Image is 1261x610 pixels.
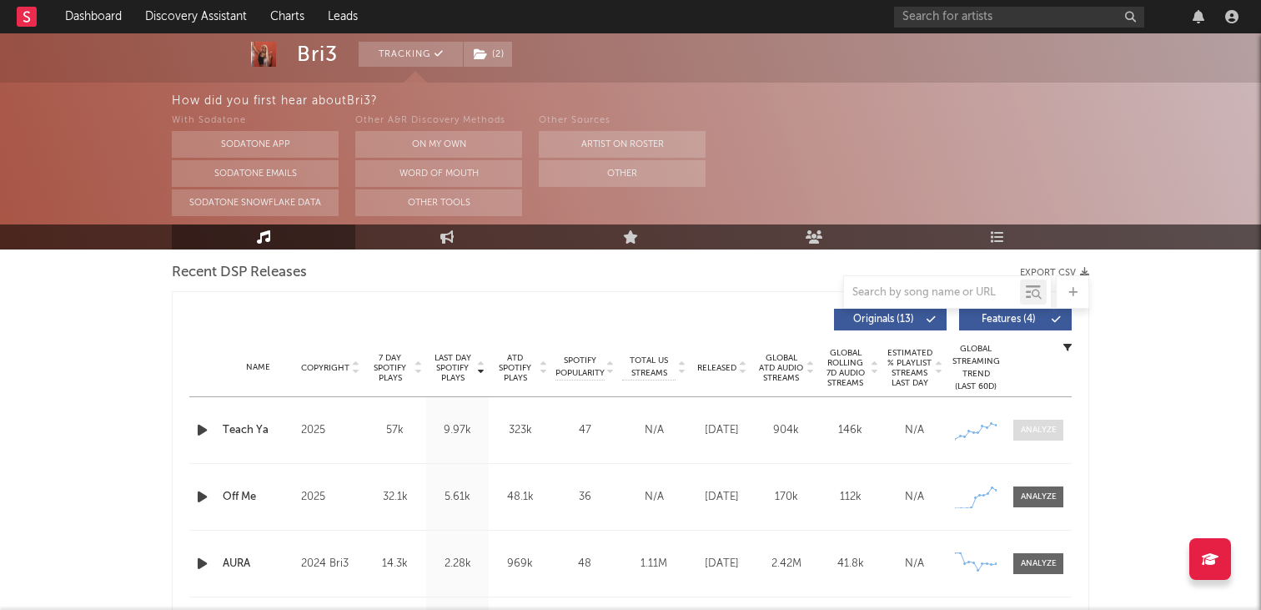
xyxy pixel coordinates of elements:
button: Sodatone Snowflake Data [172,189,339,216]
div: 32.1k [368,489,422,506]
div: 112k [822,489,878,506]
div: Name [223,361,293,374]
div: Bri3 [297,42,338,67]
div: [DATE] [694,489,750,506]
button: Sodatone App [172,131,339,158]
div: 170k [758,489,814,506]
button: Other Tools [355,189,522,216]
div: N/A [887,489,942,506]
button: Originals(13) [834,309,947,330]
span: Global Rolling 7D Audio Streams [822,348,868,388]
button: On My Own [355,131,522,158]
div: N/A [887,556,942,572]
span: Recent DSP Releases [172,263,307,283]
div: 1.11M [622,556,686,572]
div: How did you first hear about Bri3 ? [172,91,1261,111]
div: Other Sources [539,111,706,131]
div: 2.42M [758,556,814,572]
button: Other [539,160,706,187]
span: Originals ( 13 ) [845,315,922,325]
span: Spotify Popularity [555,355,605,380]
div: 2025 [301,487,359,507]
input: Search by song name or URL [844,286,1020,300]
span: Total US Streams [622,355,676,380]
div: 5.61k [430,489,485,506]
div: 48 [555,556,614,572]
span: Copyright [301,363,349,373]
div: 36 [555,489,614,506]
div: Other A&R Discovery Methods [355,111,522,131]
span: Released [697,363,736,373]
div: [DATE] [694,556,750,572]
a: AURA [223,556,293,572]
div: 2025 [301,421,359,441]
div: N/A [622,489,686,506]
div: N/A [887,422,942,439]
div: 9.97k [430,422,485,439]
button: Tracking [359,42,463,67]
a: Teach Ya [223,422,293,439]
div: 904k [758,422,814,439]
div: 2.28k [430,556,485,572]
div: 47 [555,422,614,439]
span: ( 2 ) [463,42,513,67]
div: [DATE] [694,422,750,439]
button: Export CSV [1020,268,1089,278]
button: (2) [464,42,512,67]
div: 57k [368,422,422,439]
span: Global ATD Audio Streams [758,353,804,383]
a: Off Me [223,489,293,506]
div: 2024 Bri3 [301,554,359,574]
div: 969k [493,556,547,572]
span: ATD Spotify Plays [493,353,537,383]
div: 48.1k [493,489,547,506]
button: Features(4) [959,309,1072,330]
span: 7 Day Spotify Plays [368,353,412,383]
button: Artist on Roster [539,131,706,158]
button: Sodatone Emails [172,160,339,187]
div: 41.8k [822,556,878,572]
div: Global Streaming Trend (Last 60D) [951,343,1001,393]
span: Estimated % Playlist Streams Last Day [887,348,932,388]
span: Last Day Spotify Plays [430,353,475,383]
div: 323k [493,422,547,439]
div: 146k [822,422,878,439]
div: N/A [622,422,686,439]
span: Features ( 4 ) [970,315,1047,325]
input: Search for artists [894,7,1144,28]
div: 14.3k [368,556,422,572]
div: With Sodatone [172,111,339,131]
button: Word Of Mouth [355,160,522,187]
